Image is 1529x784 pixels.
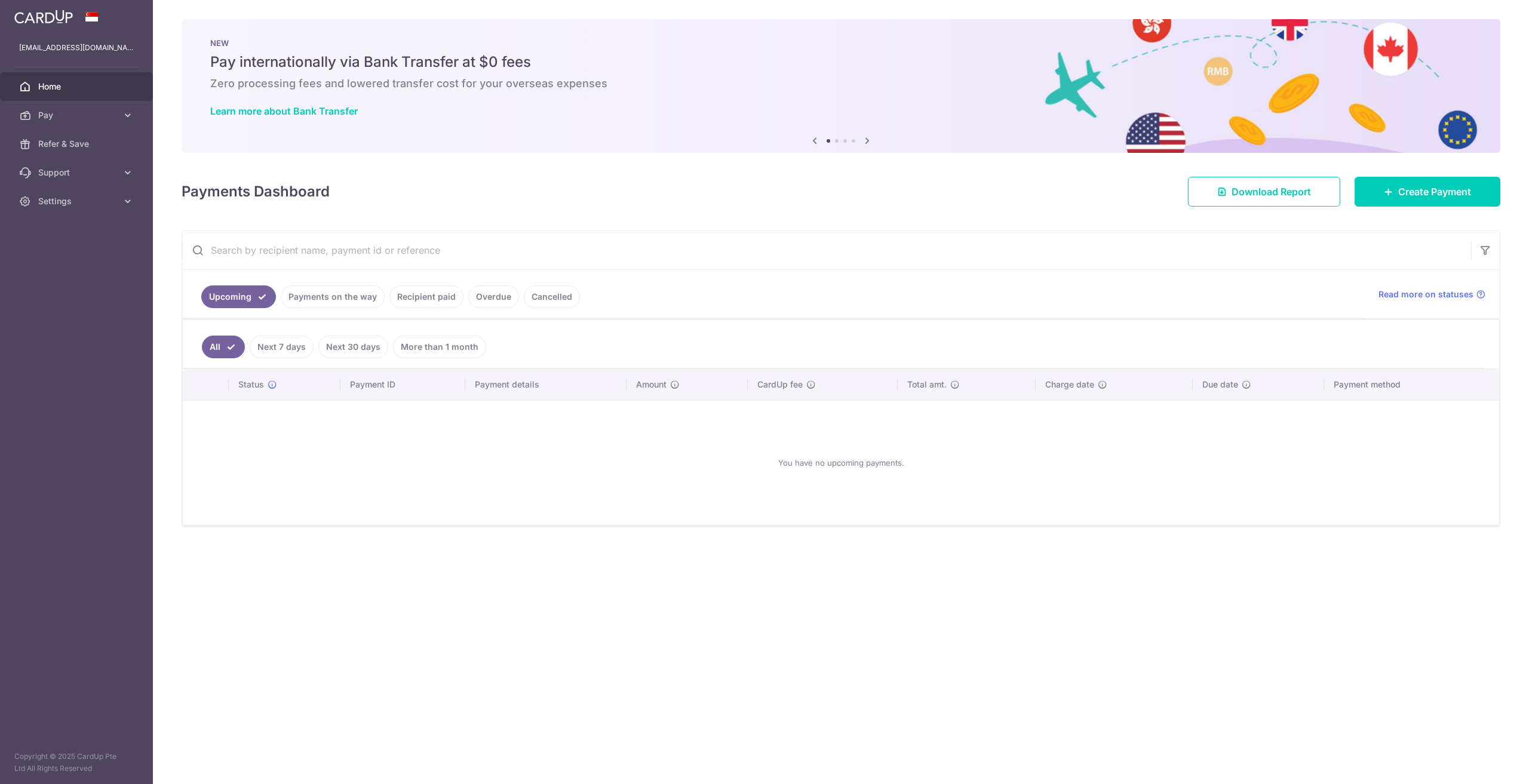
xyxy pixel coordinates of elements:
span: Settings [38,195,117,207]
a: More than 1 month [393,336,486,358]
p: [EMAIL_ADDRESS][DOMAIN_NAME] [19,42,134,54]
span: Pay [38,109,117,121]
span: Charge date [1045,379,1094,391]
th: Payment ID [340,369,465,400]
p: NEW [210,38,1472,48]
span: CardUp fee [757,379,803,391]
img: CardUp [14,10,73,24]
div: You have no upcoming payments. [197,410,1485,515]
a: Learn more about Bank Transfer [210,105,358,117]
span: Total amt. [907,379,947,391]
a: Next 30 days [318,336,388,358]
a: Next 7 days [250,336,314,358]
span: Create Payment [1398,185,1471,199]
a: Overdue [468,285,519,308]
span: Download Report [1232,185,1311,199]
a: Download Report [1188,177,1340,207]
th: Payment details [465,369,627,400]
a: Cancelled [524,285,580,308]
span: Home [38,81,117,93]
a: Payments on the way [281,285,385,308]
span: Amount [636,379,667,391]
th: Payment method [1324,369,1499,400]
a: Read more on statuses [1378,288,1485,300]
span: Support [38,167,117,179]
span: Refer & Save [38,138,117,150]
input: Search by recipient name, payment id or reference [182,231,1471,269]
h6: Zero processing fees and lowered transfer cost for your overseas expenses [210,76,1472,91]
h4: Payments Dashboard [182,181,330,202]
a: Recipient paid [389,285,463,308]
a: All [202,336,245,358]
img: Bank transfer banner [182,19,1500,153]
span: Due date [1202,379,1238,391]
span: Read more on statuses [1378,288,1473,300]
a: Upcoming [201,285,276,308]
span: Status [238,379,264,391]
h5: Pay internationally via Bank Transfer at $0 fees [210,53,1472,72]
a: Create Payment [1355,177,1500,207]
